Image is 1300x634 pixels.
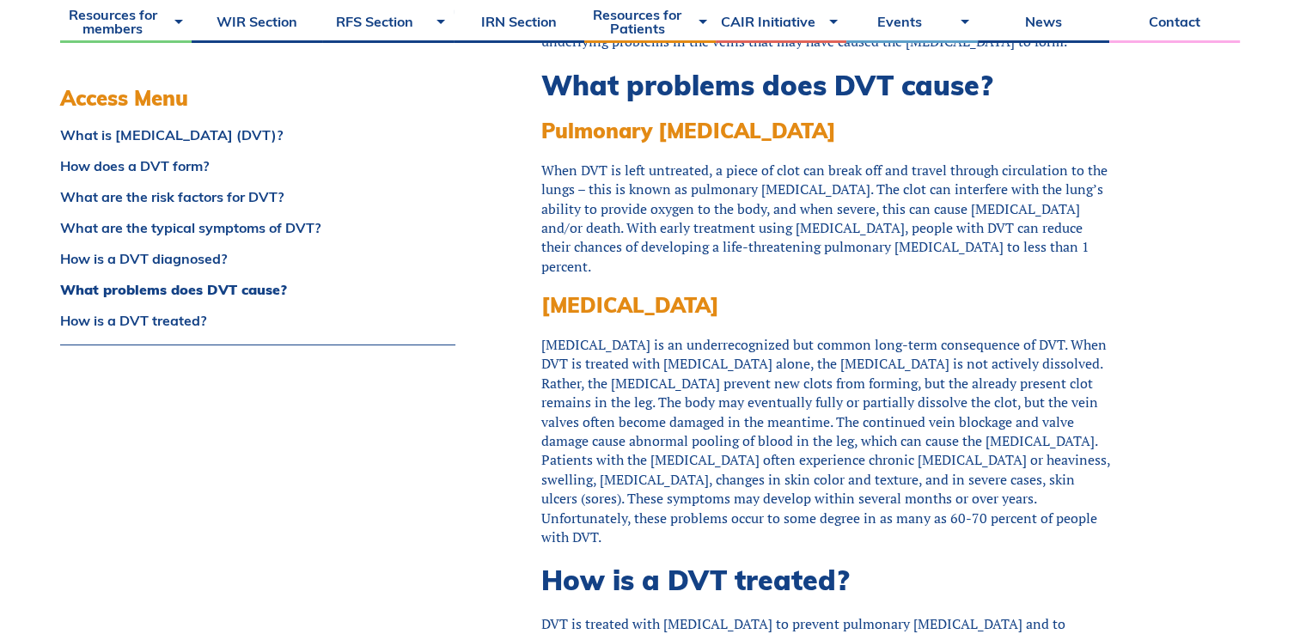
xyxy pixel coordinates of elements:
[541,564,1111,596] h2: How is a DVT treated?
[60,190,455,204] a: What are the risk factors for DVT?
[60,283,455,296] a: What problems does DVT cause?
[60,159,455,173] a: How does a DVT form?
[60,314,455,327] a: How is a DVT treated?
[60,221,455,235] a: What are the typical symptoms of DVT?
[541,161,1111,276] div: When DVT is left untreated, a piece of clot can break off and travel through circulation to the l...
[60,128,455,142] a: What is [MEDICAL_DATA] (DVT)?
[541,293,1111,318] h3: [MEDICAL_DATA]
[541,335,1111,546] div: [MEDICAL_DATA] is an underrecognized but common long-term consequence of DVT. When DVT is treated...
[541,119,1111,143] h3: Pulmonary [MEDICAL_DATA]
[60,86,455,111] h3: Access Menu
[541,69,1111,101] h2: What problems does DVT cause?
[60,252,455,265] a: How is a DVT diagnosed?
